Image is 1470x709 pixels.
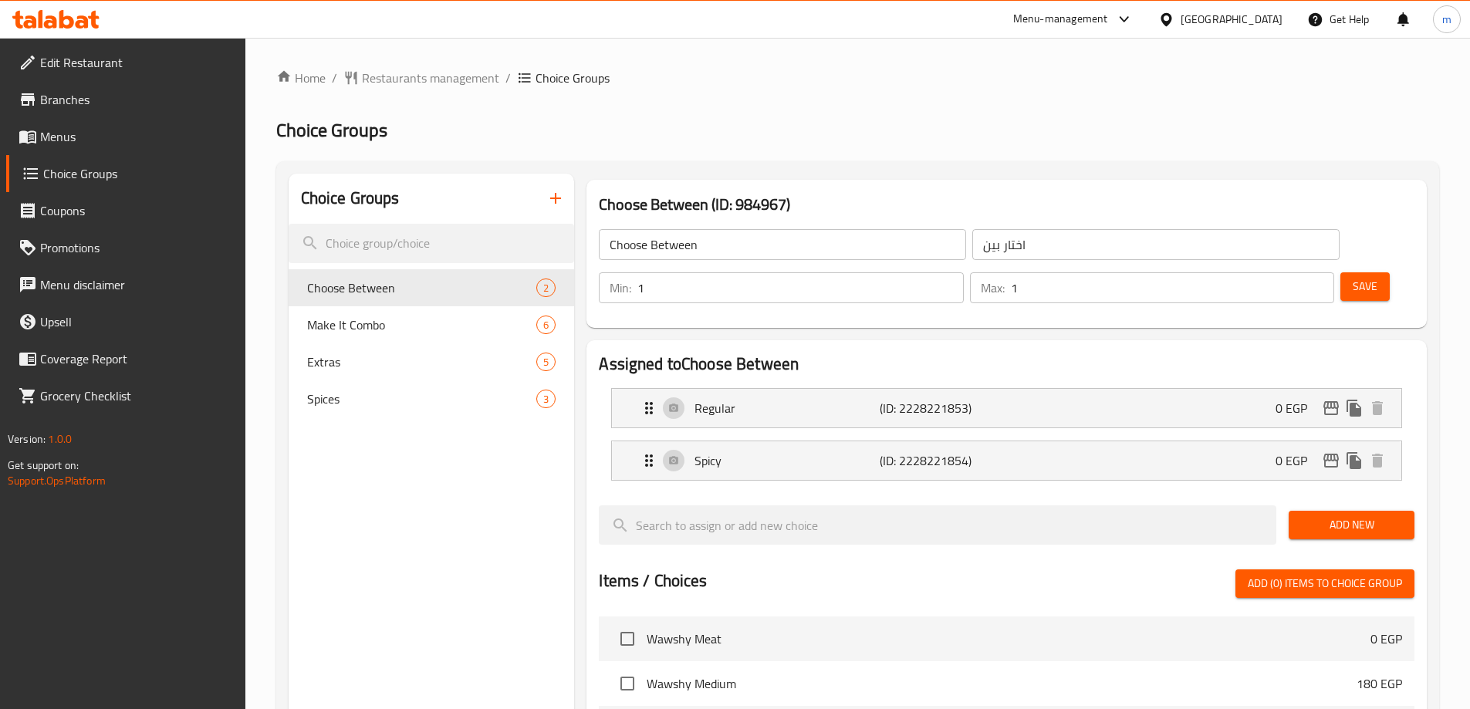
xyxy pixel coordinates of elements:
[1248,574,1402,593] span: Add (0) items to choice group
[307,353,537,371] span: Extras
[1320,449,1343,472] button: edit
[1343,449,1366,472] button: duplicate
[536,353,556,371] div: Choices
[694,451,879,470] p: Spicy
[647,630,1370,648] span: Wawshy Meat
[1276,399,1320,417] p: 0 EGP
[612,441,1401,480] div: Expand
[599,382,1414,434] li: Expand
[880,399,1003,417] p: (ID: 2228221853)
[6,340,245,377] a: Coverage Report
[537,355,555,370] span: 5
[1366,397,1389,420] button: delete
[537,318,555,333] span: 6
[1235,569,1414,598] button: Add (0) items to choice group
[40,201,233,220] span: Coupons
[301,187,400,210] h2: Choice Groups
[599,569,707,593] h2: Items / Choices
[332,69,337,87] li: /
[1357,674,1402,693] p: 180 EGP
[289,306,575,343] div: Make It Combo6
[40,53,233,72] span: Edit Restaurant
[307,279,537,297] span: Choose Between
[40,90,233,109] span: Branches
[505,69,511,87] li: /
[6,377,245,414] a: Grocery Checklist
[981,279,1005,297] p: Max:
[8,471,106,491] a: Support.OpsPlatform
[537,392,555,407] span: 3
[1366,449,1389,472] button: delete
[40,238,233,257] span: Promotions
[307,316,537,334] span: Make It Combo
[599,192,1414,217] h3: Choose Between (ID: 984967)
[276,69,1439,87] nav: breadcrumb
[537,281,555,295] span: 2
[6,192,245,229] a: Coupons
[289,380,575,417] div: Spices3
[40,275,233,294] span: Menu disclaimer
[599,434,1414,487] li: Expand
[289,269,575,306] div: Choose Between2
[599,353,1414,376] h2: Assigned to Choose Between
[6,118,245,155] a: Menus
[6,229,245,266] a: Promotions
[8,429,46,449] span: Version:
[307,390,537,408] span: Spices
[8,455,79,475] span: Get support on:
[43,164,233,183] span: Choice Groups
[611,667,644,700] span: Select choice
[40,387,233,405] span: Grocery Checklist
[40,349,233,368] span: Coverage Report
[1181,11,1282,28] div: [GEOGRAPHIC_DATA]
[611,623,644,655] span: Select choice
[6,155,245,192] a: Choice Groups
[1340,272,1390,301] button: Save
[880,451,1003,470] p: (ID: 2228221854)
[1320,397,1343,420] button: edit
[40,127,233,146] span: Menus
[536,69,610,87] span: Choice Groups
[40,312,233,331] span: Upsell
[1289,511,1414,539] button: Add New
[276,69,326,87] a: Home
[289,224,575,263] input: search
[6,44,245,81] a: Edit Restaurant
[6,303,245,340] a: Upsell
[1013,10,1108,29] div: Menu-management
[536,390,556,408] div: Choices
[6,266,245,303] a: Menu disclaimer
[1276,451,1320,470] p: 0 EGP
[1301,515,1402,535] span: Add New
[276,113,387,147] span: Choice Groups
[1442,11,1451,28] span: m
[1343,397,1366,420] button: duplicate
[1370,630,1402,648] p: 0 EGP
[289,343,575,380] div: Extras5
[536,316,556,334] div: Choices
[343,69,499,87] a: Restaurants management
[362,69,499,87] span: Restaurants management
[599,505,1276,545] input: search
[48,429,72,449] span: 1.0.0
[647,674,1357,693] span: Wawshy Medium
[612,389,1401,427] div: Expand
[610,279,631,297] p: Min:
[1353,277,1377,296] span: Save
[694,399,879,417] p: Regular
[6,81,245,118] a: Branches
